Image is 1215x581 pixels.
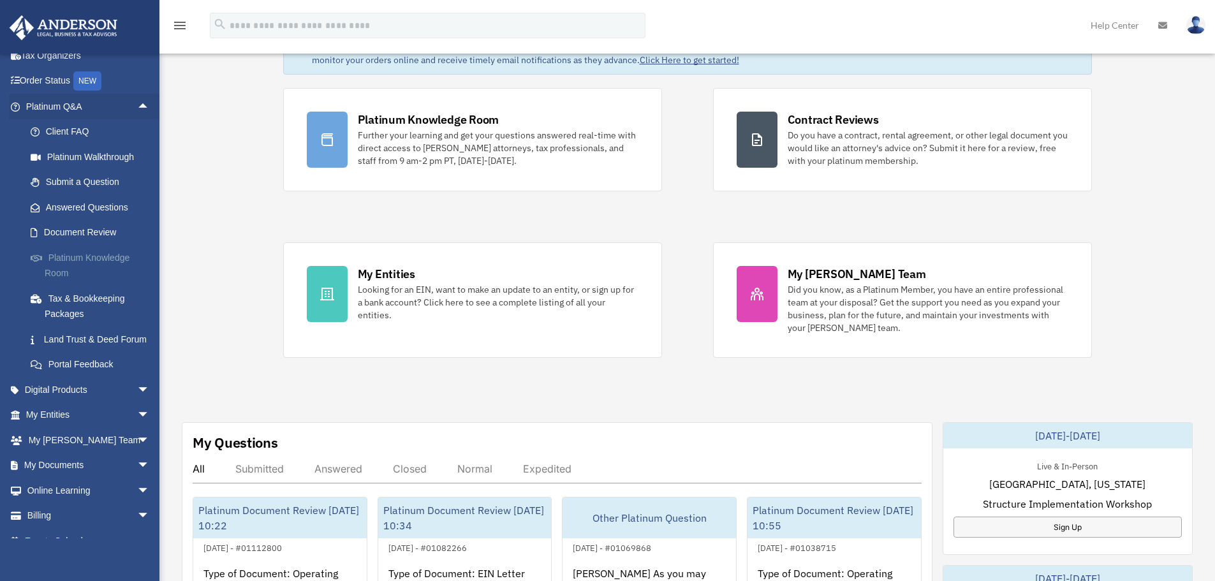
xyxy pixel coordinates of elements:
a: Document Review [18,220,169,246]
div: Answered [314,462,362,475]
div: Platinum Document Review [DATE] 10:55 [747,497,921,538]
a: Billingarrow_drop_down [9,503,169,529]
div: Platinum Document Review [DATE] 10:34 [378,497,552,538]
div: My [PERSON_NAME] Team [788,266,926,282]
div: Looking for an EIN, want to make an update to an entity, or sign up for a bank account? Click her... [358,283,638,321]
a: Platinum Knowledge Room [18,245,169,286]
a: Sign Up [954,517,1182,538]
span: arrow_drop_down [137,377,163,403]
a: Client FAQ [18,119,169,145]
div: My Questions [193,433,278,452]
div: [DATE]-[DATE] [943,423,1192,448]
a: Click Here to get started! [640,54,739,66]
div: Submitted [235,462,284,475]
a: Answered Questions [18,195,169,220]
a: My Entitiesarrow_drop_down [9,402,169,428]
a: Submit a Question [18,170,169,195]
div: Platinum Knowledge Room [358,112,499,128]
span: [GEOGRAPHIC_DATA], [US_STATE] [989,476,1145,492]
div: Do you have a contract, rental agreement, or other legal document you would like an attorney's ad... [788,129,1068,167]
div: Platinum Document Review [DATE] 10:22 [193,497,367,538]
span: arrow_drop_down [137,427,163,453]
a: Online Learningarrow_drop_down [9,478,169,503]
i: menu [172,18,188,33]
a: My Entities Looking for an EIN, want to make an update to an entity, or sign up for a bank accoun... [283,242,662,358]
div: Expedited [523,462,571,475]
div: Other Platinum Question [563,497,736,538]
a: Land Trust & Deed Forum [18,327,169,352]
a: Tax Organizers [9,43,169,68]
span: arrow_drop_down [137,478,163,504]
a: My [PERSON_NAME] Teamarrow_drop_down [9,427,169,453]
a: Events Calendar [9,528,169,554]
div: [DATE] - #01069868 [563,540,661,554]
span: arrow_drop_up [137,94,163,120]
a: Order StatusNEW [9,68,169,94]
div: [DATE] - #01082266 [378,540,477,554]
a: Portal Feedback [18,352,169,378]
div: Contract Reviews [788,112,879,128]
div: Live & In-Person [1027,459,1108,472]
span: Structure Implementation Workshop [983,496,1152,511]
span: arrow_drop_down [137,402,163,429]
a: Digital Productsarrow_drop_down [9,377,169,402]
a: Tax & Bookkeeping Packages [18,286,169,327]
span: arrow_drop_down [137,503,163,529]
div: Did you know, as a Platinum Member, you have an entire professional team at your disposal? Get th... [788,283,1068,334]
a: Contract Reviews Do you have a contract, rental agreement, or other legal document you would like... [713,88,1092,191]
a: Platinum Q&Aarrow_drop_up [9,94,169,119]
div: My Entities [358,266,415,282]
a: Platinum Walkthrough [18,144,169,170]
a: menu [172,22,188,33]
div: All [193,462,205,475]
div: [DATE] - #01038715 [747,540,846,554]
a: Platinum Knowledge Room Further your learning and get your questions answered real-time with dire... [283,88,662,191]
div: [DATE] - #01112800 [193,540,292,554]
div: Further your learning and get your questions answered real-time with direct access to [PERSON_NAM... [358,129,638,167]
i: search [213,17,227,31]
img: User Pic [1186,16,1205,34]
span: arrow_drop_down [137,453,163,479]
div: Closed [393,462,427,475]
a: My Documentsarrow_drop_down [9,453,169,478]
img: Anderson Advisors Platinum Portal [6,15,121,40]
div: NEW [73,71,101,91]
div: Normal [457,462,492,475]
a: My [PERSON_NAME] Team Did you know, as a Platinum Member, you have an entire professional team at... [713,242,1092,358]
